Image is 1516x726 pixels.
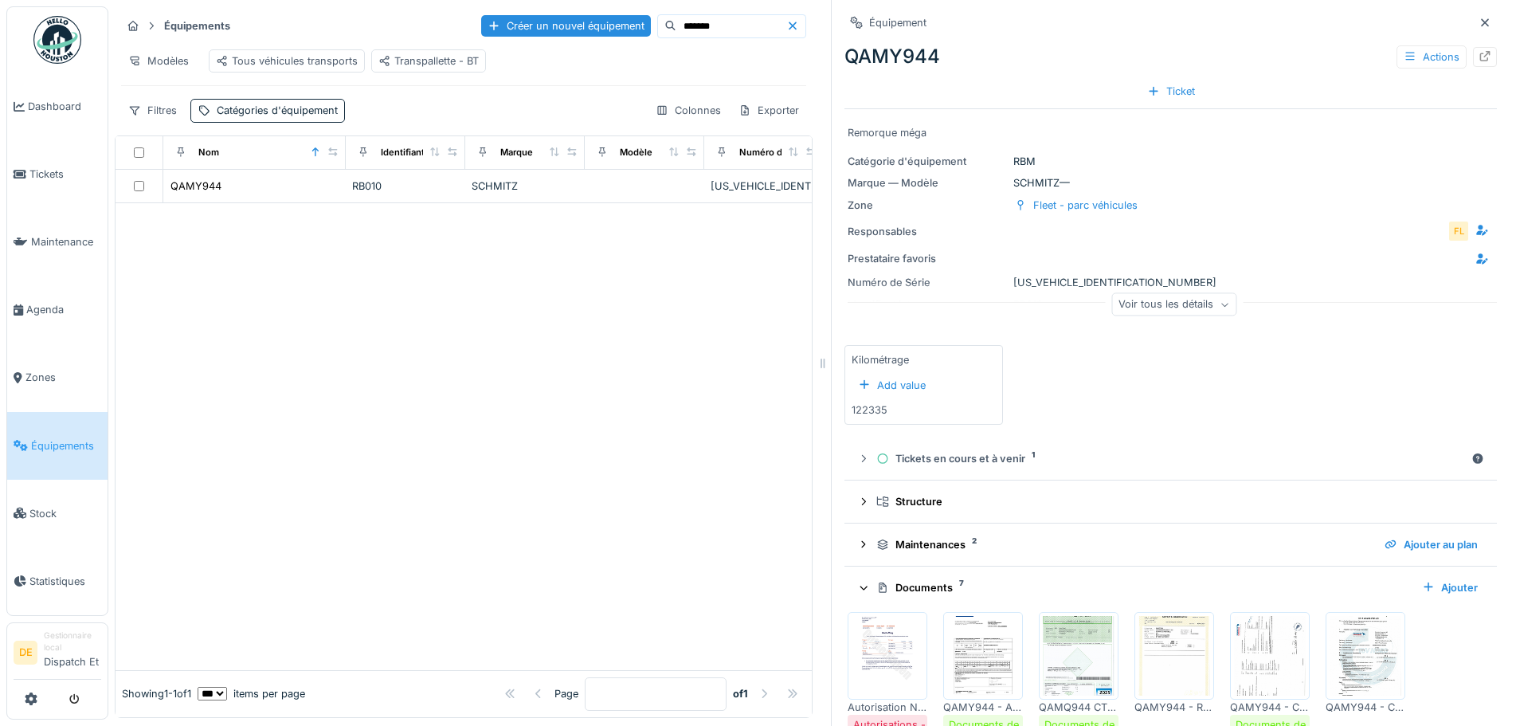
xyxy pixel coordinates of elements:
span: Statistiques [29,574,101,589]
strong: of 1 [733,686,748,701]
div: QAMY944 - Ass 2025.pdf [943,700,1023,715]
div: Ajouter au plan [1378,534,1484,555]
div: QAMY944 - CERTIF XL.pdf [1326,700,1405,715]
strong: Équipements [158,18,237,33]
div: SCHMITZ — [848,175,1494,190]
div: Tous véhicules transports [216,53,358,69]
div: [US_VEHICLE_IDENTIFICATION_NUMBER] [848,275,1494,290]
img: tie3kksbdybiy7xpl50m80tzvypl [1330,616,1401,696]
div: Identifiant interne [381,146,458,159]
div: Transpallette - BT [378,53,479,69]
summary: Maintenances2Ajouter au plan [851,530,1491,559]
li: Dispatch Et [44,630,101,676]
a: DE Gestionnaire localDispatch Et [14,630,101,680]
div: Filtres [121,99,184,122]
div: Maintenances [876,537,1372,552]
div: Tickets en cours et à venir [876,451,1465,466]
div: Fleet - parc véhicules [1033,198,1138,213]
a: Dashboard [7,73,108,140]
img: xh8i9njnwik2rf0p6jwz9hbanlsj [1234,616,1306,696]
span: Tickets [29,167,101,182]
div: Documents [876,580,1409,595]
a: Agenda [7,276,108,343]
span: Équipements [31,438,101,453]
div: Structure [876,494,1478,509]
a: Équipements [7,412,108,480]
div: Page [554,686,578,701]
div: Voir tous les détails [1111,293,1236,316]
div: Modèles [121,49,196,73]
div: QAMQ944 CT [DATE].pdf [1039,700,1118,715]
div: Responsables [848,224,974,239]
summary: Tickets en cours et à venir1 [851,444,1491,473]
span: Maintenance [31,234,101,249]
span: Dashboard [28,99,101,114]
div: Exporter [731,99,806,122]
div: 122335 [852,402,887,418]
div: Prestataire favoris [848,251,974,266]
div: Colonnes [648,99,728,122]
img: iipd2waih0164mmfk4dexxkwtozp [852,616,923,696]
div: Modèle [620,146,652,159]
div: Remorque méga [848,125,1494,140]
a: Maintenance [7,208,108,276]
div: RBM [848,154,1494,169]
div: SCHMITZ [472,179,578,194]
summary: Structure [851,487,1491,516]
summary: Documents7Ajouter [851,573,1491,602]
div: Zone [848,198,1007,213]
div: Actions [1397,45,1467,69]
img: Badge_color-CXgf-gQk.svg [33,16,81,64]
a: Zones [7,344,108,412]
div: QAMY944 [170,179,221,194]
div: Numéro de Série [739,146,813,159]
span: Stock [29,506,101,521]
li: DE [14,641,37,665]
div: Catégories d'équipement [217,103,338,118]
div: Créer un nouvel équipement [481,15,651,37]
div: QAMY944 - COC.pdf [1230,700,1310,715]
div: Showing 1 - 1 of 1 [122,686,191,701]
img: 1nwvsn3e1te8wistts39f10c2w1o [947,616,1019,696]
div: Autorisation NL.PDF [848,700,927,715]
div: Add value [852,375,932,396]
img: 8itn3e6o43bs1ejsdy1mg7xtwrxq [1138,616,1210,696]
div: Ajouter [1416,577,1484,598]
img: pi34397pxwdptoo0aodzyyr6xiac [1043,616,1114,696]
a: Stock [7,480,108,547]
div: Marque — Modèle [848,175,1007,190]
div: Gestionnaire local [44,630,101,654]
div: Ticket [1141,80,1201,102]
span: Zones [25,370,101,385]
a: Tickets [7,140,108,208]
div: Catégorie d'équipement [848,154,1007,169]
div: FL [1447,220,1470,242]
div: items per page [198,686,305,701]
a: Statistiques [7,547,108,615]
div: QAMY944 - RAPPORT IDENTIF.pdf [1134,700,1214,715]
div: Nom [198,146,219,159]
div: QAMY944 [844,42,1497,71]
div: Équipement [869,15,926,30]
div: Marque [500,146,533,159]
div: [US_VEHICLE_IDENTIFICATION_NUMBER] [711,179,817,194]
div: Kilométrage [852,352,909,367]
div: Numéro de Série [848,275,1007,290]
div: RB010 [352,179,459,194]
span: Agenda [26,302,101,317]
